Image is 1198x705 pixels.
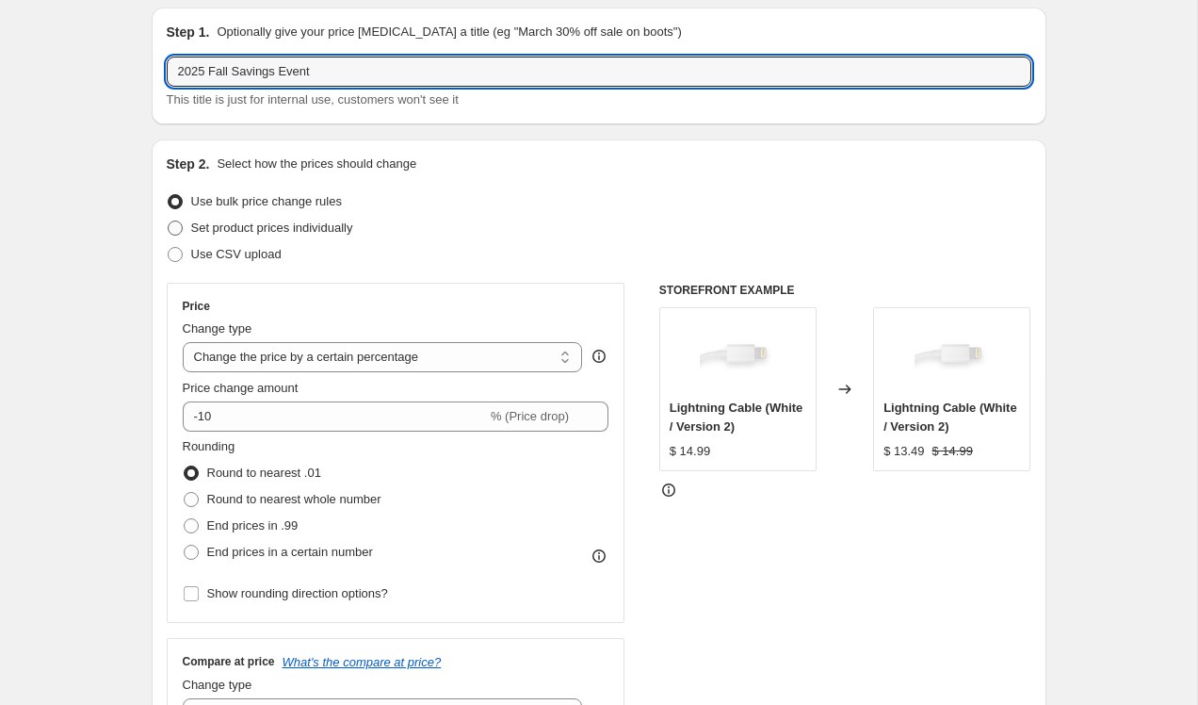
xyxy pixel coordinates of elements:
h6: STOREFRONT EXAMPLE [659,283,1031,298]
span: Use CSV upload [191,247,282,261]
span: End prices in .99 [207,518,299,533]
span: Round to nearest whole number [207,492,381,506]
p: Select how the prices should change [217,155,416,173]
input: -15 [183,402,487,432]
h2: Step 2. [167,155,210,173]
span: Use bulk price change rules [191,194,342,208]
span: Round to nearest .01 [207,466,321,480]
span: Set product prices individually [191,221,353,235]
img: image_acbfdac6-84ef-42cb-80c6-c4489d16bb09_80x.png [915,318,990,393]
span: Rounding [183,439,235,453]
span: Change type [183,678,252,692]
h3: Price [183,299,210,314]
span: Price change amount [183,381,299,395]
button: What's the compare at price? [283,655,442,669]
span: Change type [183,321,252,336]
img: image_acbfdac6-84ef-42cb-80c6-c4489d16bb09_80x.png [700,318,775,393]
span: $ 14.99 [670,444,710,458]
h2: Step 1. [167,23,210,41]
h3: Compare at price [183,654,275,669]
p: Optionally give your price [MEDICAL_DATA] a title (eg "March 30% off sale on boots") [217,23,681,41]
div: help [590,347,608,366]
span: % (Price drop) [491,409,569,423]
span: $ 14.99 [932,444,973,458]
span: Lightning Cable (White / Version 2) [670,401,803,434]
span: End prices in a certain number [207,545,373,559]
span: Show rounding direction options? [207,586,388,600]
span: This title is just for internal use, customers won't see it [167,92,459,107]
span: $ 13.49 [883,444,924,458]
span: Lightning Cable (White / Version 2) [883,401,1017,434]
input: 30% off holiday sale [167,57,1031,87]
